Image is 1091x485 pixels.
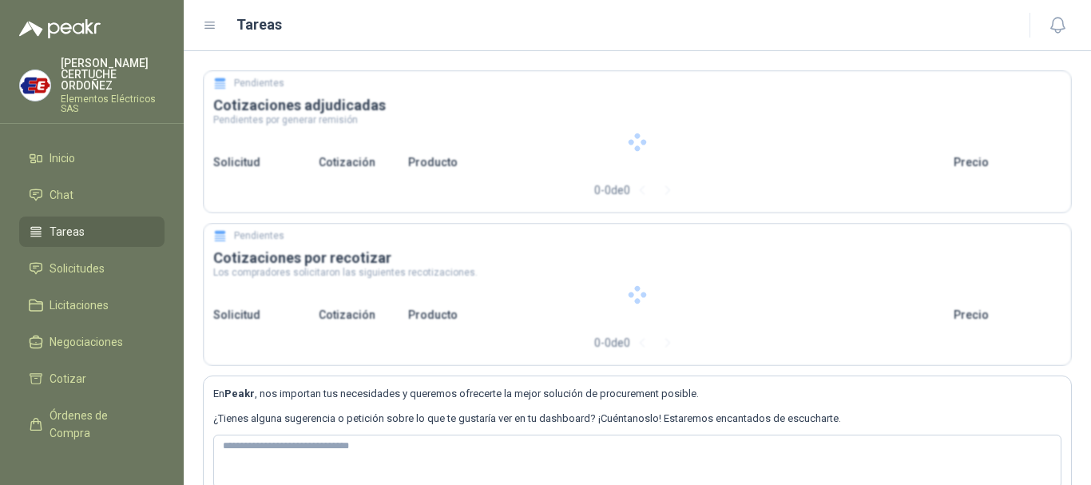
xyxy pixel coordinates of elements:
a: Tareas [19,217,165,247]
span: Órdenes de Compra [50,407,149,442]
a: Chat [19,180,165,210]
a: Cotizar [19,364,165,394]
p: ¿Tienes alguna sugerencia o petición sobre lo que te gustaría ver en tu dashboard? ¡Cuéntanoslo! ... [213,411,1061,427]
span: Solicitudes [50,260,105,277]
p: Elementos Eléctricos SAS [61,94,165,113]
b: Peakr [224,388,255,400]
span: Tareas [50,223,85,241]
span: Chat [50,186,73,204]
p: En , nos importan tus necesidades y queremos ofrecerte la mejor solución de procurement posible. [213,386,1061,402]
a: Inicio [19,143,165,173]
a: Licitaciones [19,290,165,320]
span: Negociaciones [50,333,123,351]
img: Company Logo [20,70,50,101]
h1: Tareas [236,14,282,36]
a: Solicitudes [19,253,165,284]
img: Logo peakr [19,19,101,38]
span: Inicio [50,149,75,167]
a: Órdenes de Compra [19,400,165,448]
p: [PERSON_NAME] CERTUCHE ORDOÑEZ [61,58,165,91]
span: Licitaciones [50,296,109,314]
span: Cotizar [50,370,86,388]
a: Negociaciones [19,327,165,357]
